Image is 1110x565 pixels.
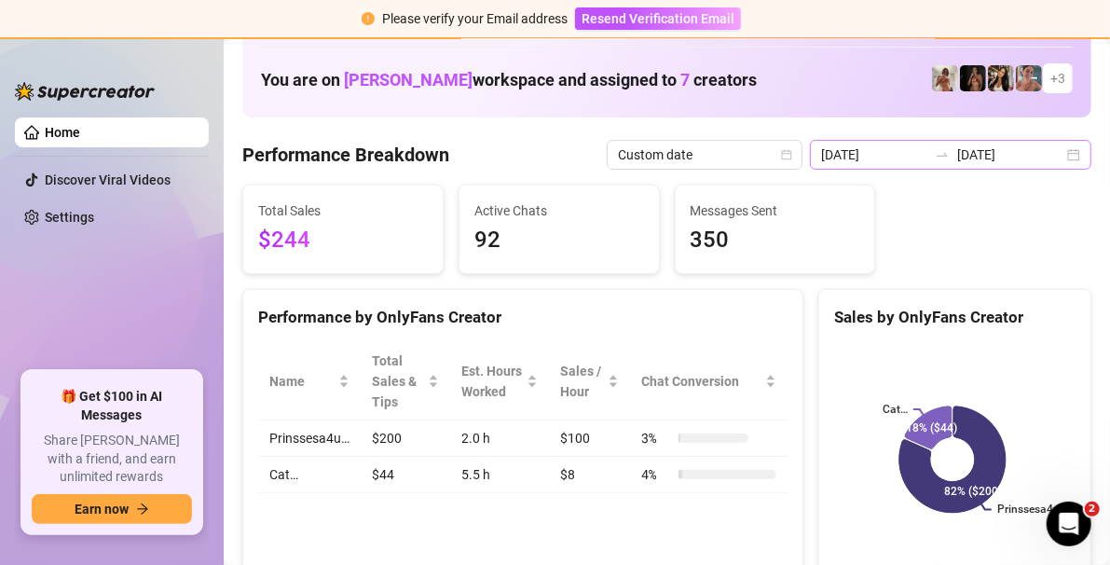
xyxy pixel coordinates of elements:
span: Earn now [75,502,129,517]
span: $244 [258,223,428,258]
h1: You are on workspace and assigned to creators [261,70,757,90]
button: Earn nowarrow-right [32,494,192,524]
input: End date [957,145,1063,165]
td: $200 [361,420,450,457]
td: 5.5 h [450,457,549,493]
a: Settings [45,210,94,225]
a: Home [45,125,80,140]
img: Green [932,65,958,91]
span: 92 [474,223,644,258]
td: $8 [549,457,630,493]
span: to [935,147,950,162]
td: 2.0 h [450,420,549,457]
span: Custom date [618,141,791,169]
img: AD [988,65,1014,91]
input: Start date [821,145,927,165]
td: Prinssesa4u… [258,420,361,457]
span: Messages Sent [691,200,860,221]
img: logo-BBDzfeDw.svg [15,82,155,101]
span: 350 [691,223,860,258]
td: $44 [361,457,450,493]
img: D [960,65,986,91]
span: exclamation-circle [362,12,375,25]
td: $100 [549,420,630,457]
span: Active Chats [474,200,644,221]
text: Prinssesa4u… [997,503,1067,517]
th: Name [258,343,361,420]
span: 7 [680,70,690,90]
button: Resend Verification Email [575,7,741,30]
span: Resend Verification Email [582,11,734,26]
span: 3 % [641,428,671,448]
span: Chat Conversion [641,371,761,392]
span: Name [269,371,335,392]
span: arrow-right [136,503,149,516]
text: Cat… [883,404,908,417]
span: swap-right [935,147,950,162]
span: Total Sales [258,200,428,221]
span: 4 % [641,464,671,485]
div: Please verify your Email address [382,8,568,29]
td: Cat… [258,457,361,493]
h4: Performance Breakdown [242,142,449,168]
span: 2 [1085,502,1100,517]
div: Est. Hours Worked [461,361,523,402]
span: Share [PERSON_NAME] with a friend, and earn unlimited rewards [32,432,192,487]
a: Discover Viral Videos [45,172,171,187]
img: YL [1016,65,1042,91]
span: calendar [781,149,792,160]
span: Total Sales & Tips [372,351,424,412]
span: 🎁 Get $100 in AI Messages [32,388,192,424]
span: [PERSON_NAME] [344,70,473,90]
th: Total Sales & Tips [361,343,450,420]
iframe: Intercom live chat [1047,502,1091,546]
span: + 3 [1050,68,1065,89]
span: Sales / Hour [560,361,604,402]
th: Sales / Hour [549,343,630,420]
div: Sales by OnlyFans Creator [834,305,1076,330]
div: Performance by OnlyFans Creator [258,305,788,330]
th: Chat Conversion [630,343,788,420]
